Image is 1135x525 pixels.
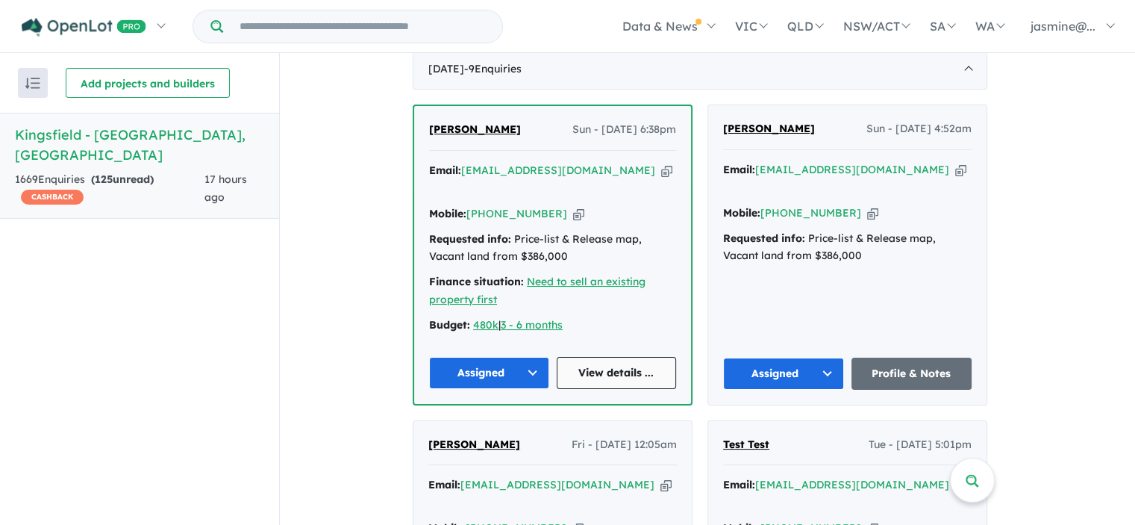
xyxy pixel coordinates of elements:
a: Need to sell an existing property first [429,275,645,306]
button: Assigned [429,357,549,389]
a: 3 - 6 months [501,318,563,332]
strong: Mobile: [723,206,760,220]
input: Try estate name, suburb, builder or developer [226,10,499,43]
strong: Email: [723,478,755,491]
span: jasmine@... [1031,19,1095,34]
span: CASHBACK [21,190,84,205]
a: [EMAIL_ADDRESS][DOMAIN_NAME] [461,164,655,177]
span: [PERSON_NAME] [429,122,521,136]
span: Tue - [DATE] 5:01pm [869,436,972,454]
button: Copy [573,206,584,222]
div: Price-list & Release map, Vacant land from $386,000 [429,231,676,267]
span: Sun - [DATE] 4:52am [866,120,972,138]
img: Openlot PRO Logo White [22,18,146,37]
span: 125 [95,173,113,186]
strong: Email: [723,163,755,176]
a: [EMAIL_ADDRESS][DOMAIN_NAME] [755,163,949,176]
div: | [429,317,676,335]
a: [EMAIL_ADDRESS][DOMAIN_NAME] [460,478,654,491]
button: Assigned [723,358,844,390]
span: [PERSON_NAME] [723,122,815,135]
a: [PHONE_NUMBER] [466,207,567,220]
strong: Budget: [429,318,470,332]
strong: ( unread) [91,173,154,186]
div: 1669 Enquir ies [15,171,204,207]
h5: Kingsfield - [GEOGRAPHIC_DATA] , [GEOGRAPHIC_DATA] [15,125,264,165]
button: Copy [661,163,672,178]
a: View details ... [557,357,677,389]
strong: Email: [428,478,460,491]
a: [EMAIL_ADDRESS][DOMAIN_NAME] [755,478,949,491]
a: [PERSON_NAME] [429,121,521,139]
span: [PERSON_NAME] [428,438,520,451]
span: - 9 Enquir ies [464,62,522,75]
span: Sun - [DATE] 6:38pm [572,121,676,139]
a: [PERSON_NAME] [428,436,520,454]
span: Fri - [DATE] 12:05am [572,436,677,454]
button: Copy [955,162,966,178]
div: Price-list & Release map, Vacant land from $386,000 [723,230,972,266]
strong: Mobile: [429,207,466,220]
a: [PERSON_NAME] [723,120,815,138]
button: Copy [867,205,878,221]
a: [PHONE_NUMBER] [760,206,861,220]
strong: Requested info: [429,232,511,246]
button: Copy [660,477,672,493]
span: 17 hours ago [204,173,247,204]
span: Test Test [723,438,769,451]
a: Test Test [723,436,769,454]
img: sort.svg [25,78,40,89]
button: Add projects and builders [66,68,230,98]
strong: Finance situation: [429,275,524,288]
strong: Email: [429,164,461,177]
div: [DATE] [413,49,987,90]
strong: Requested info: [723,232,805,245]
a: Profile & Notes [851,358,972,390]
a: 480k [473,318,498,332]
